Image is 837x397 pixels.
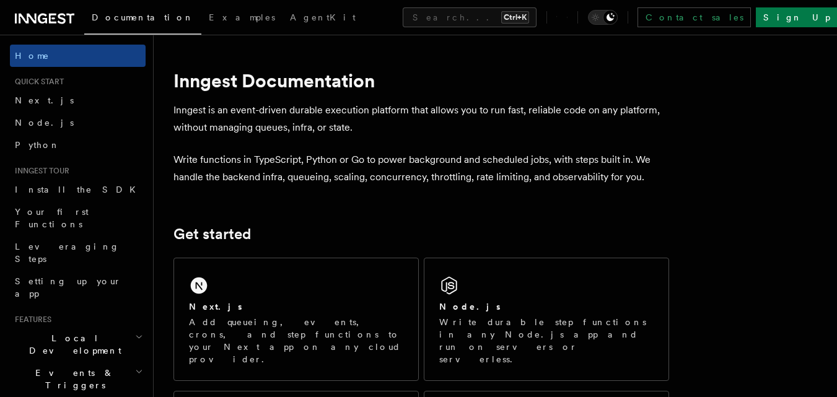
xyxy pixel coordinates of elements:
span: Examples [209,12,275,22]
p: Add queueing, events, crons, and step functions to your Next app on any cloud provider. [189,316,403,365]
a: Install the SDK [10,178,146,201]
a: AgentKit [283,4,363,33]
span: Leveraging Steps [15,242,120,264]
a: Node.jsWrite durable step functions in any Node.js app and run on servers or serverless. [424,258,669,381]
kbd: Ctrl+K [501,11,529,24]
h2: Node.js [439,300,501,313]
p: Write functions in TypeScript, Python or Go to power background and scheduled jobs, with steps bu... [173,151,669,186]
a: Next.js [10,89,146,111]
h2: Next.js [189,300,242,313]
a: Examples [201,4,283,33]
p: Inngest is an event-driven durable execution platform that allows you to run fast, reliable code ... [173,102,669,136]
span: Home [15,50,50,62]
span: Python [15,140,60,150]
button: Toggle dark mode [588,10,618,25]
button: Events & Triggers [10,362,146,396]
span: Documentation [92,12,194,22]
a: Node.js [10,111,146,134]
span: Features [10,315,51,325]
a: Home [10,45,146,67]
p: Write durable step functions in any Node.js app and run on servers or serverless. [439,316,654,365]
button: Local Development [10,327,146,362]
button: Search...Ctrl+K [403,7,537,27]
a: Your first Functions [10,201,146,235]
span: Events & Triggers [10,367,135,391]
span: AgentKit [290,12,356,22]
span: Next.js [15,95,74,105]
a: Leveraging Steps [10,235,146,270]
span: Setting up your app [15,276,121,299]
a: Documentation [84,4,201,35]
h1: Inngest Documentation [173,69,669,92]
span: Quick start [10,77,64,87]
span: Your first Functions [15,207,89,229]
a: Setting up your app [10,270,146,305]
a: Next.jsAdd queueing, events, crons, and step functions to your Next app on any cloud provider. [173,258,419,381]
a: Contact sales [638,7,751,27]
span: Inngest tour [10,166,69,176]
a: Python [10,134,146,156]
span: Local Development [10,332,135,357]
span: Node.js [15,118,74,128]
a: Get started [173,225,251,243]
span: Install the SDK [15,185,143,194]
